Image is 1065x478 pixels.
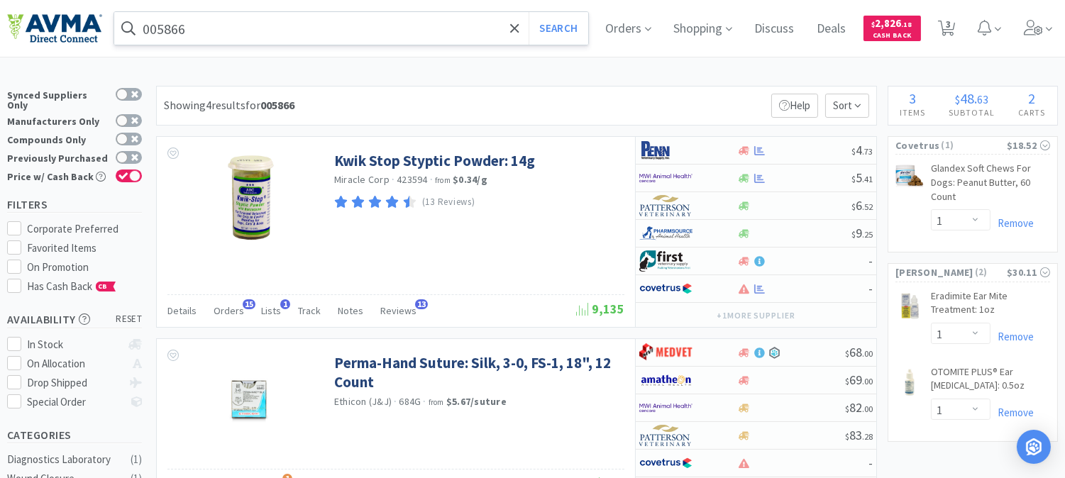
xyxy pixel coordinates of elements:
a: Eradimite Ear Mite Treatment: 1oz [931,289,1050,323]
div: Drop Shipped [28,374,122,391]
span: $ [872,20,876,29]
span: Track [298,304,321,317]
img: e4e33dab9f054f5782a47901c742baa9_102.png [7,13,102,43]
span: Covetrus [895,138,939,153]
span: · [392,173,394,186]
a: Ethicon (J&J) [334,395,392,408]
span: . 00 [862,404,873,414]
img: f5e969b455434c6296c6d81ef179fa71_3.png [639,425,692,446]
img: f6b2451649754179b5b4e0c70c3f7cb0_2.png [639,167,692,189]
span: $ [851,201,856,212]
img: 3331a67d23dc422aa21b1ec98afbf632_11.png [639,369,692,391]
span: - [868,280,873,296]
img: 7915dbd3f8974342a4dc3feb8efc1740_58.png [639,223,692,244]
img: 77fca1acd8b6420a9015268ca798ef17_1.png [639,452,692,474]
h5: Filters [7,196,142,213]
div: Price w/ Cash Back [7,169,109,182]
p: Help [771,94,818,118]
img: 67d67680309e4a0bb49a5ff0391dcc42_6.png [639,250,692,272]
span: for [245,98,294,112]
img: f5e969b455434c6296c6d81ef179fa71_3.png [639,195,692,216]
span: 6 [851,197,873,213]
img: f6b2451649754179b5b4e0c70c3f7cb0_2.png [639,397,692,418]
span: from [435,175,451,185]
div: Diagnostics Laboratory [7,451,122,468]
span: . 73 [862,146,873,157]
button: +1more supplier [710,306,802,326]
a: Discuss [749,23,800,35]
span: 4 [851,142,873,158]
span: $ [845,348,849,359]
span: 82 [845,399,873,416]
a: Glandex Soft Chews For Dogs: Peanut Butter, 60 Count [931,162,1050,209]
span: Details [167,304,197,317]
a: Perma-Hand Suture: Silk, 3-0, FS-1, 18", 12 Count [334,353,621,392]
span: [PERSON_NAME] [895,265,973,280]
span: CB [96,282,111,291]
h5: Availability [7,311,142,328]
span: 13 [415,299,428,309]
h5: Categories [7,427,142,443]
span: . 25 [862,229,873,240]
span: . 52 [862,201,873,212]
span: $ [845,404,849,414]
p: (13 Reviews) [422,195,475,210]
img: bdd3c0f4347043b9a893056ed883a29a_120.png [639,342,692,363]
div: Synced Suppliers Only [7,88,109,110]
span: . 28 [862,431,873,442]
div: Previously Purchased [7,151,109,163]
span: 3 [910,89,917,107]
div: Showing 4 results [164,96,294,115]
span: 69 [845,372,873,388]
div: ( 1 ) [131,451,142,468]
span: $ [956,92,961,106]
a: Deals [812,23,852,35]
img: e1133ece90fa4a959c5ae41b0808c578_9.png [639,140,692,161]
img: a677538eda7749e4a9f2025282ae3916_311028.jpeg [895,368,924,396]
span: 423594 [397,173,428,186]
div: Favorited Items [28,240,143,257]
span: 83 [845,427,873,443]
img: 2fb56f2e24544e90860cb97ade8e9c04_81626.jpeg [895,292,924,321]
img: 77fca1acd8b6420a9015268ca798ef17_1.png [639,278,692,299]
span: 48 [961,89,975,107]
div: Compounds Only [7,133,109,145]
span: · [424,395,426,408]
h4: Items [888,106,937,119]
span: . 00 [862,376,873,387]
span: 63 [978,92,989,106]
span: 684G [399,395,421,408]
div: On Promotion [28,259,143,276]
span: · [394,395,397,408]
span: Cash Back [872,32,912,41]
div: Open Intercom Messenger [1017,430,1051,464]
span: 2,826 [872,16,912,30]
a: $2,826.18Cash Back [863,9,921,48]
span: $ [851,174,856,184]
div: On Allocation [28,355,122,372]
span: · [430,173,433,186]
span: 9 [851,225,873,241]
div: . [937,91,1007,106]
span: 15 [243,299,255,309]
strong: 005866 [260,98,294,112]
span: 1 [280,299,290,309]
a: Miracle Corp [334,173,390,186]
input: Search by item, sku, manufacturer, ingredient, size... [114,12,588,45]
strong: $0.34 / g [453,173,487,186]
strong: $5.67 / suture [446,395,507,408]
span: from [429,397,444,407]
h4: Carts [1007,106,1057,119]
button: Search [529,12,587,45]
span: Notes [338,304,363,317]
a: Remove [990,330,1034,343]
div: $18.52 [1007,138,1050,153]
h4: Subtotal [937,106,1007,119]
span: Sort [825,94,869,118]
span: Lists [261,304,281,317]
img: 2acfa768ed4a4834a4c60ec1843157b8_64377.png [221,151,277,243]
a: OTOMITE PLUS® Ear [MEDICAL_DATA]: 0.5oz [931,365,1050,399]
a: Kwik Stop Styptic Powder: 14g [334,151,535,170]
span: ( 1 ) [939,138,1007,152]
span: reset [116,312,143,327]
